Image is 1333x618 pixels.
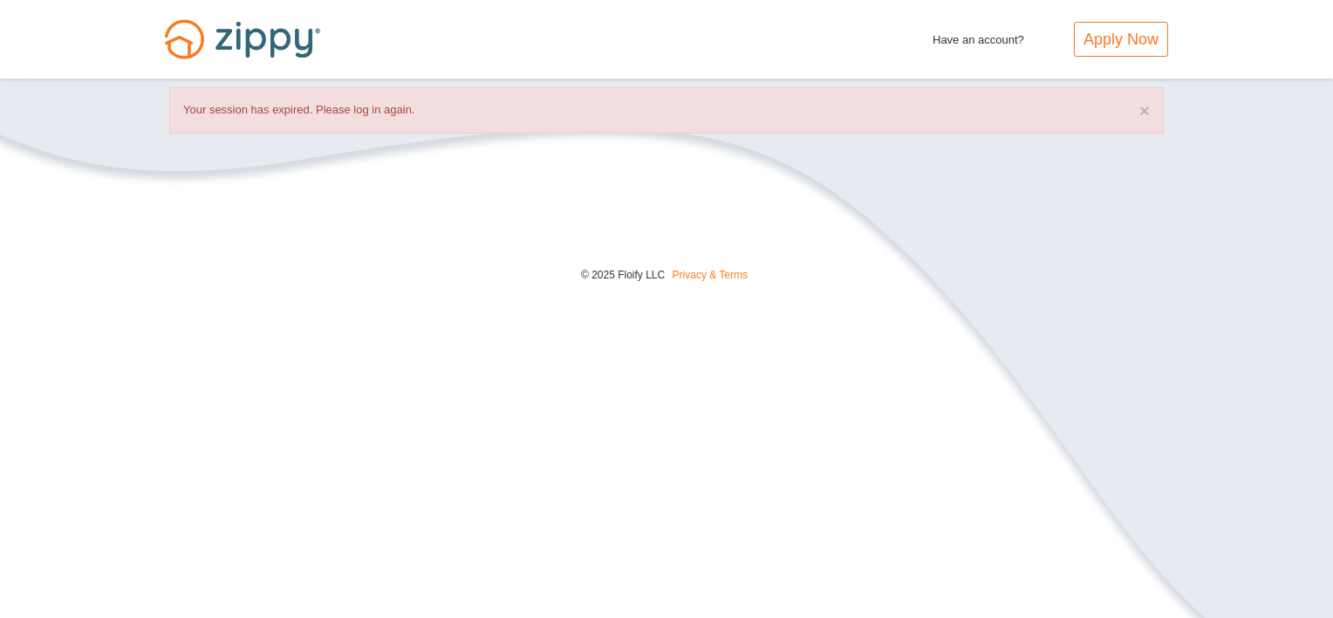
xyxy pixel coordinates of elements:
[673,269,748,281] a: Privacy & Terms
[1074,22,1168,57] a: Apply Now
[169,87,1164,134] div: Your session has expired. Please log in again.
[1139,101,1150,120] button: ×
[933,22,1024,50] span: Have an account?
[581,269,665,281] span: © 2025 Floify LLC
